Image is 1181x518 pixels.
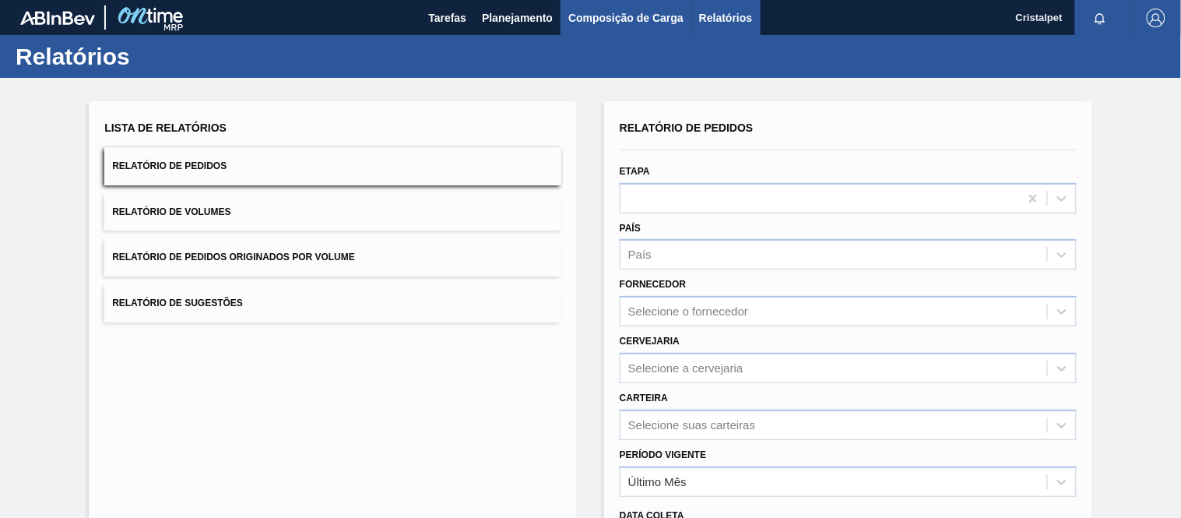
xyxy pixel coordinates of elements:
div: País [628,248,652,262]
label: Cervejaria [620,336,680,347]
img: TNhmsLtSVTkK8tSr43FrP2fwEKptu5GPRR3wAAAABJRU5ErkJggg== [20,11,95,25]
span: Tarefas [428,9,466,27]
button: Relatório de Sugestões [104,284,561,322]
div: Selecione a cervejaria [628,361,743,375]
label: Carteira [620,393,668,403]
div: Selecione suas carteiras [628,418,755,432]
h1: Relatórios [16,48,292,65]
span: Relatório de Sugestões [112,298,243,308]
span: Composição de Carga [568,9,684,27]
span: Lista de Relatórios [104,122,227,134]
button: Notificações [1075,7,1125,29]
label: País [620,223,641,234]
span: Planejamento [482,9,553,27]
div: Selecione o fornecedor [628,305,748,319]
label: Período Vigente [620,449,706,460]
label: Etapa [620,166,650,177]
span: Relatório de Pedidos [112,160,227,171]
button: Relatório de Volumes [104,193,561,231]
button: Relatório de Pedidos [104,147,561,185]
button: Relatório de Pedidos Originados por Volume [104,238,561,277]
div: Último Mês [628,475,687,488]
span: Relatórios [699,9,752,27]
span: Relatório de Pedidos [620,122,754,134]
span: Relatório de Pedidos Originados por Volume [112,252,355,263]
span: Relatório de Volumes [112,206,230,217]
label: Fornecedor [620,279,686,290]
img: Logout [1147,9,1165,27]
